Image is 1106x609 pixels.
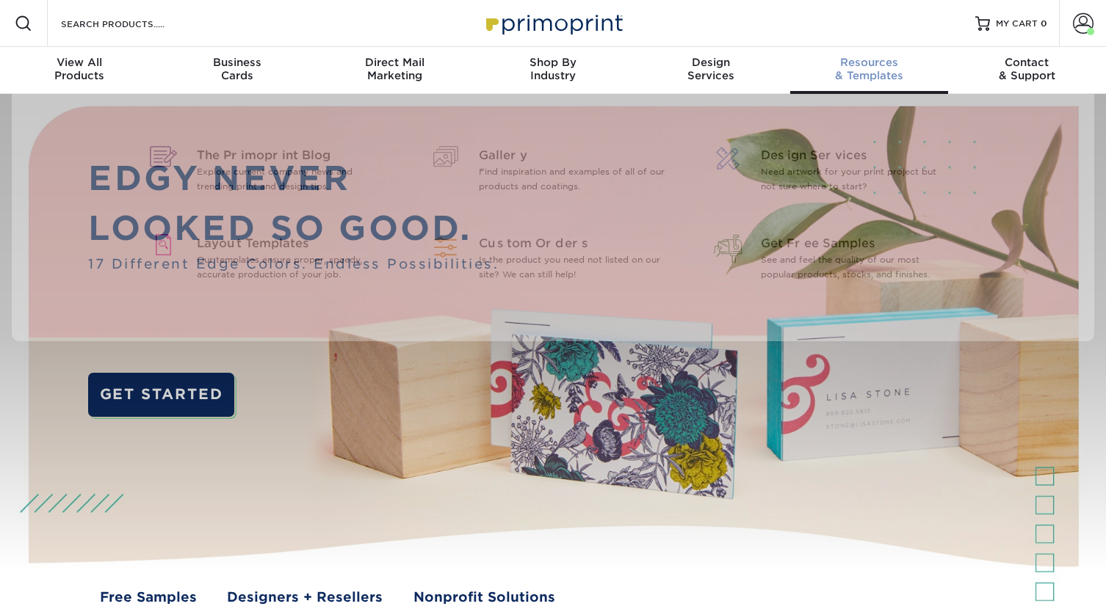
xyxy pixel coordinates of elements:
[158,47,316,94] a: BusinessCards
[197,252,387,282] p: Our templates ensure proper, speedy, accurate production of your job.
[158,56,316,69] span: Business
[761,235,951,252] span: Get Free Samples
[632,56,790,69] span: Design
[479,164,669,194] p: Find inspiration and examples of all of our products and coatings.
[948,47,1106,94] a: Contact& Support
[197,164,387,194] p: Explore current company news and trending print and design tips.
[480,7,626,39] img: Primoprint
[423,129,683,217] a: Gallery Find inspiration and examples of all of our products and coatings.
[413,587,555,607] a: Nonprofit Solutions
[790,56,948,69] span: Resources
[227,587,383,607] a: Designers + Resellers
[761,252,951,282] p: See and feel the quality of our most popular products, stocks, and finishes.
[632,56,790,82] div: Services
[474,56,632,82] div: Industry
[479,147,669,164] span: Gallery
[474,47,632,94] a: Shop ByIndustry
[761,147,951,164] span: Design Services
[761,164,951,194] p: Need artwork for your print project but not sure where to start?
[197,147,387,164] span: The Primoprint Blog
[197,235,387,252] span: Layout Templates
[474,56,632,69] span: Shop By
[705,217,965,305] a: Get Free Samples See and feel the quality of our most popular products, stocks, and finishes.
[316,56,474,69] span: Direct Mail
[705,129,965,217] a: Design Services Need artwork for your print project but not sure where to start?
[59,15,203,32] input: SEARCH PRODUCTS.....
[141,217,401,305] a: Layout Templates Our templates ensure proper, speedy, accurate production of your job.
[316,56,474,82] div: Marketing
[479,252,669,282] p: Is the product you need not listed on our site? We can still help!
[100,587,197,607] a: Free Samples
[141,129,401,217] a: The Primoprint Blog Explore current company news and trending print and design tips.
[996,18,1038,30] span: MY CART
[790,47,948,94] a: Resources& Templates
[948,56,1106,69] span: Contact
[948,56,1106,82] div: & Support
[479,235,669,252] span: Custom Orders
[1041,18,1047,29] span: 0
[790,56,948,82] div: & Templates
[423,217,683,305] a: Custom Orders Is the product you need not listed on our site? We can still help!
[316,47,474,94] a: Direct MailMarketing
[632,47,790,94] a: DesignServices
[158,56,316,82] div: Cards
